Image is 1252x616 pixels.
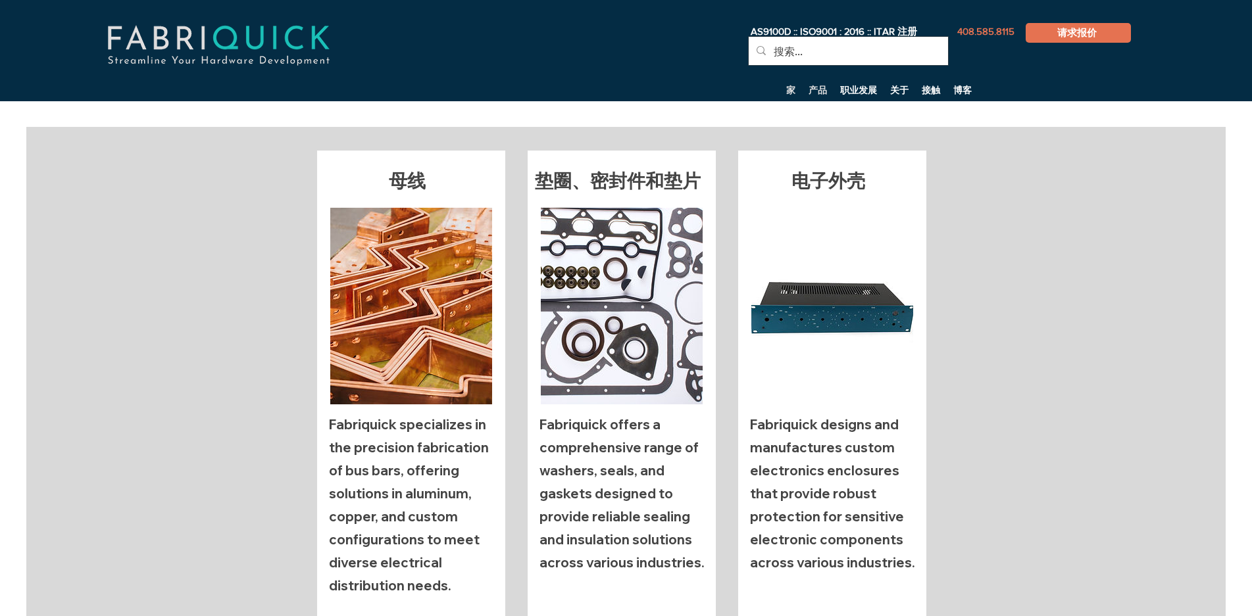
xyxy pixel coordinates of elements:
font: 职业发展 [840,85,877,95]
nav: 地点 [519,80,978,100]
font: 接触 [922,85,940,95]
p: Fabriquick designs and manufactures custom electronics enclosures that provide robust protection ... [750,416,915,571]
font: 家 [786,85,795,95]
font: 关于 [890,85,909,95]
font: 408.585.8115 [957,26,1014,37]
font: 产品 [809,85,827,95]
font: 请求报价 [1057,26,1097,39]
img: 垫圈、密封件和垫片 [541,208,703,404]
font: 电子外壳 [791,169,865,192]
a: 接触 [915,80,947,100]
font: 博客 [953,85,972,95]
p: Fabriquick specializes in the precision fabrication of bus bars, offering solutions in aluminum, ... [329,416,489,594]
font: AS9100D :: ISO9001 : 2016 :: ITAR 注册 [751,26,917,37]
p: Fabriquick offers a comprehensive range of washers, seals, and gaskets designed to provide reliab... [539,416,705,571]
a: 博客 [947,80,978,100]
a: 家 [780,80,802,100]
a: 请求报价 [1026,23,1131,43]
font: 垫圈、密封件和垫片 [535,169,701,192]
input: 搜索... [774,37,920,66]
font: 母线 [389,169,426,192]
img: fabriquick-logo-颜色调整.png [59,11,378,80]
img: 电子外壳 [751,208,913,404]
img: 母线 [330,208,492,404]
a: 产品 [802,80,834,100]
a: 关于 [884,80,915,100]
a: 职业发展 [834,80,884,100]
